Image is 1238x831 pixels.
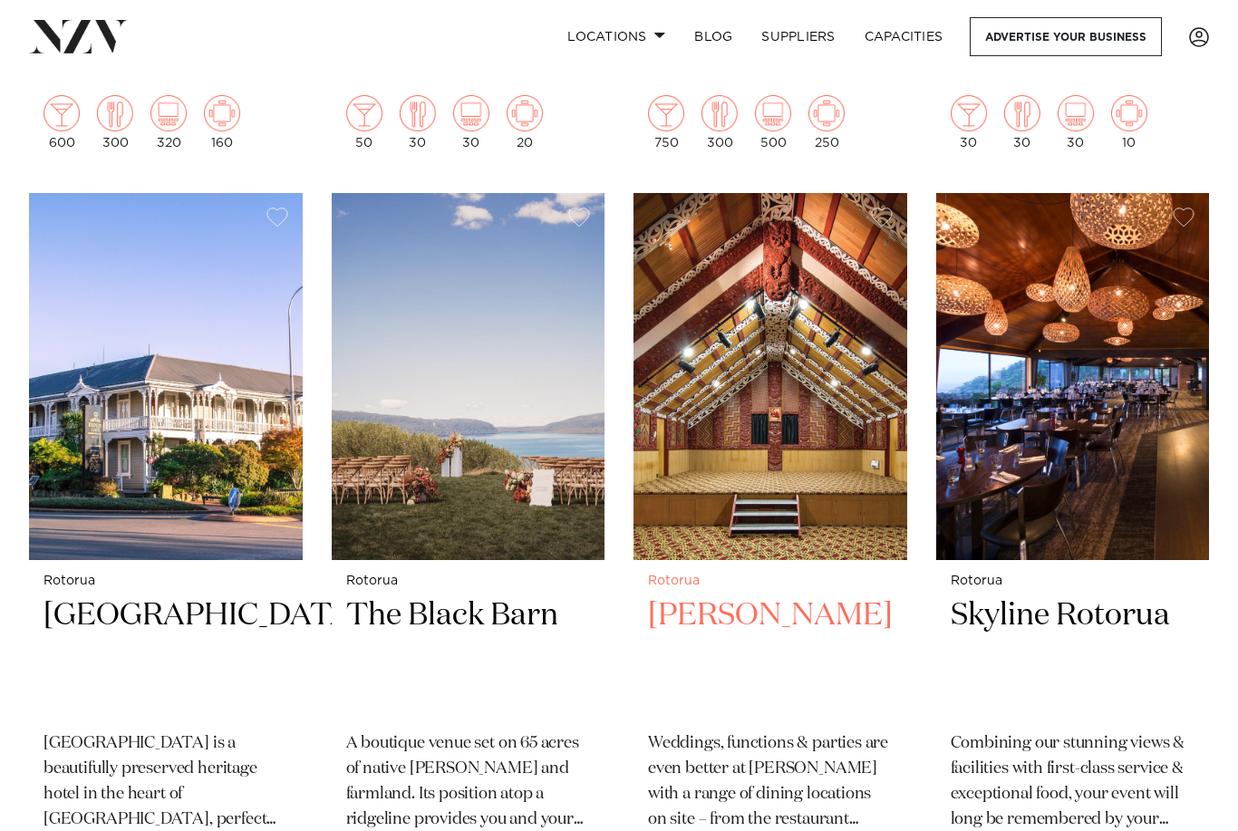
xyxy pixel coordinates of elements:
small: Rotorua [346,575,591,588]
div: 500 [755,95,791,150]
img: cocktail.png [648,95,684,131]
small: Rotorua [44,575,288,588]
h2: The Black Barn [346,595,591,718]
div: 300 [701,95,738,150]
a: Capacities [850,17,958,56]
div: 30 [400,95,436,150]
img: meeting.png [808,95,845,131]
div: 750 [648,95,684,150]
img: meeting.png [204,95,240,131]
div: 30 [453,95,489,150]
div: 30 [951,95,987,150]
div: 160 [204,95,240,150]
img: nzv-logo.png [29,20,128,53]
a: Locations [553,17,680,56]
h2: [PERSON_NAME] [648,595,893,718]
div: 30 [1058,95,1094,150]
div: 50 [346,95,382,150]
img: cocktail.png [951,95,987,131]
h2: Skyline Rotorua [951,595,1195,718]
img: theatre.png [755,95,791,131]
img: meeting.png [507,95,543,131]
img: meeting.png [1111,95,1147,131]
img: dining.png [701,95,738,131]
div: 250 [808,95,845,150]
a: SUPPLIERS [747,17,849,56]
img: theatre.png [150,95,187,131]
img: theatre.png [1058,95,1094,131]
div: 20 [507,95,543,150]
img: dining.png [97,95,133,131]
div: 300 [97,95,133,150]
div: 30 [1004,95,1040,150]
small: Rotorua [648,575,893,588]
img: dining.png [1004,95,1040,131]
div: 10 [1111,95,1147,150]
div: 600 [44,95,80,150]
img: dining.png [400,95,436,131]
img: cocktail.png [44,95,80,131]
div: 320 [150,95,187,150]
small: Rotorua [951,575,1195,588]
h2: [GEOGRAPHIC_DATA] [44,595,288,718]
a: BLOG [680,17,747,56]
a: Advertise your business [970,17,1162,56]
img: cocktail.png [346,95,382,131]
img: theatre.png [453,95,489,131]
